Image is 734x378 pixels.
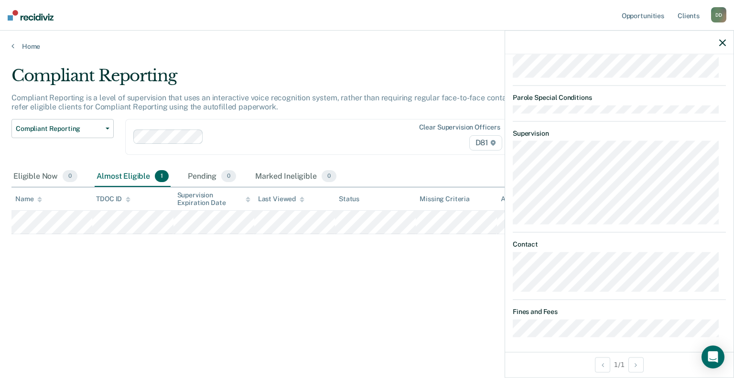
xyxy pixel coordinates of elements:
[513,240,726,248] dt: Contact
[513,129,726,137] dt: Supervision
[322,170,336,183] span: 0
[15,195,42,203] div: Name
[8,10,54,21] img: Recidiviz
[11,166,79,187] div: Eligible Now
[63,170,77,183] span: 0
[11,66,562,93] div: Compliant Reporting
[505,352,734,377] div: 1 / 1
[595,357,610,372] button: Previous Opportunity
[186,166,238,187] div: Pending
[221,170,236,183] span: 0
[702,346,724,368] div: Open Intercom Messenger
[711,7,726,22] div: D D
[258,195,304,203] div: Last Viewed
[96,195,130,203] div: TDOC ID
[177,191,250,207] div: Supervision Expiration Date
[339,195,359,203] div: Status
[155,170,169,183] span: 1
[501,195,546,203] div: Assigned to
[469,135,502,151] span: D81
[11,42,723,51] a: Home
[95,166,171,187] div: Almost Eligible
[419,123,500,131] div: Clear supervision officers
[16,125,102,133] span: Compliant Reporting
[11,93,561,111] p: Compliant Reporting is a level of supervision that uses an interactive voice recognition system, ...
[513,307,726,315] dt: Fines and Fees
[420,195,470,203] div: Missing Criteria
[513,94,726,102] dt: Parole Special Conditions
[628,357,644,372] button: Next Opportunity
[253,166,338,187] div: Marked Ineligible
